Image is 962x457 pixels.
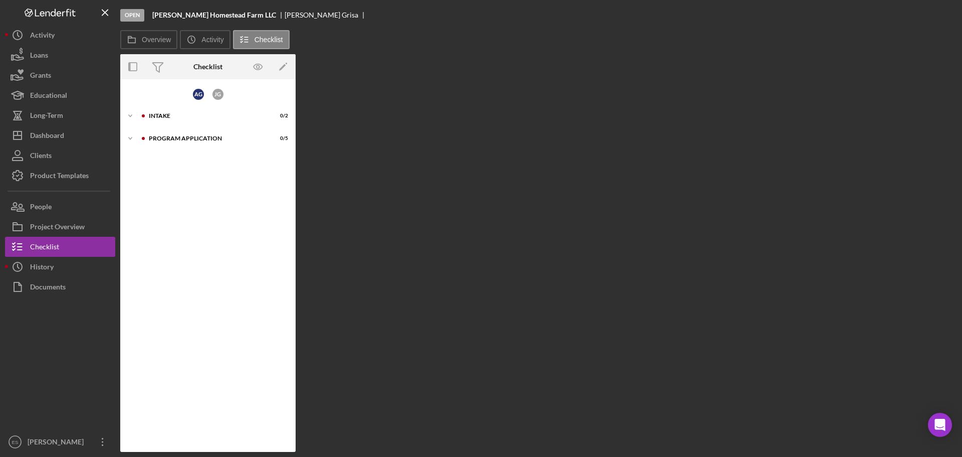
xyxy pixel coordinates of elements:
[5,145,115,166] button: Clients
[5,432,115,452] button: ES[PERSON_NAME]
[270,135,288,141] div: 0 / 5
[5,197,115,217] button: People
[5,45,115,65] button: Loans
[5,25,115,45] button: Activity
[120,9,144,22] div: Open
[5,217,115,237] button: Project Overview
[30,65,51,88] div: Grants
[5,105,115,125] button: Long-Term
[30,85,67,108] div: Educational
[180,30,230,49] button: Activity
[30,105,63,128] div: Long-Term
[30,45,48,68] div: Loans
[255,36,283,44] label: Checklist
[30,25,55,48] div: Activity
[30,257,54,279] div: History
[152,11,276,19] b: [PERSON_NAME] Homestead Farm LLC
[5,257,115,277] button: History
[5,125,115,145] button: Dashboard
[120,30,177,49] button: Overview
[201,36,223,44] label: Activity
[193,89,204,100] div: A G
[233,30,290,49] button: Checklist
[212,89,223,100] div: J G
[928,413,952,437] div: Open Intercom Messenger
[30,237,59,259] div: Checklist
[193,63,222,71] div: Checklist
[30,277,66,299] div: Documents
[149,135,263,141] div: Program Application
[30,125,64,148] div: Dashboard
[5,166,115,186] button: Product Templates
[5,237,115,257] button: Checklist
[12,439,19,445] text: ES
[5,277,115,297] button: Documents
[142,36,171,44] label: Overview
[30,145,52,168] div: Clients
[5,65,115,85] button: Grants
[25,432,90,454] div: [PERSON_NAME]
[285,11,367,19] div: [PERSON_NAME] Grisa
[30,217,85,239] div: Project Overview
[30,197,52,219] div: People
[270,113,288,119] div: 0 / 2
[30,166,89,188] div: Product Templates
[149,113,263,119] div: Intake
[5,85,115,105] button: Educational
